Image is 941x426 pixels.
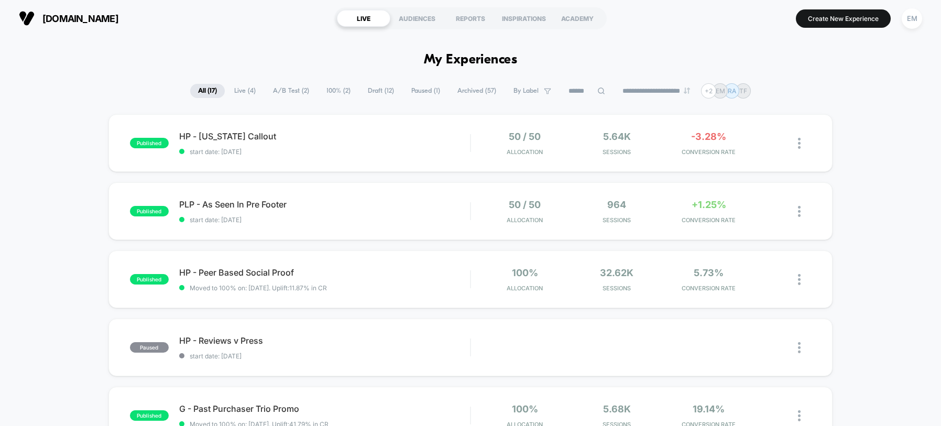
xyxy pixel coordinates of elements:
[728,87,736,95] p: RA
[190,84,225,98] span: All ( 17 )
[694,267,724,278] span: 5.73%
[902,8,922,29] div: EM
[551,10,604,27] div: ACADEMY
[19,10,35,26] img: Visually logo
[603,403,631,414] span: 5.68k
[390,10,444,27] div: AUDIENCES
[179,335,470,346] span: HP - Reviews v Press
[179,403,470,414] span: G - Past Purchaser Trio Promo
[798,274,801,285] img: close
[798,342,801,353] img: close
[507,148,543,156] span: Allocation
[497,10,551,27] div: INSPIRATIONS
[798,206,801,217] img: close
[512,267,538,278] span: 100%
[573,285,660,292] span: Sessions
[701,83,716,99] div: + 2
[444,10,497,27] div: REPORTS
[798,410,801,421] img: close
[739,87,747,95] p: TF
[190,284,327,292] span: Moved to 100% on: [DATE] . Uplift: 11.87% in CR
[42,13,118,24] span: [DOMAIN_NAME]
[507,216,543,224] span: Allocation
[509,199,541,210] span: 50 / 50
[265,84,317,98] span: A/B Test ( 2 )
[360,84,402,98] span: Draft ( 12 )
[319,84,358,98] span: 100% ( 2 )
[179,199,470,210] span: PLP - As Seen In Pre Footer
[424,52,518,68] h1: My Experiences
[226,84,264,98] span: Live ( 4 )
[603,131,631,142] span: 5.64k
[573,216,660,224] span: Sessions
[403,84,448,98] span: Paused ( 1 )
[693,403,725,414] span: 19.14%
[179,148,470,156] span: start date: [DATE]
[665,216,752,224] span: CONVERSION RATE
[130,138,169,148] span: published
[130,274,169,285] span: published
[691,131,726,142] span: -3.28%
[665,285,752,292] span: CONVERSION RATE
[512,403,538,414] span: 100%
[600,267,633,278] span: 32.62k
[684,88,690,94] img: end
[507,285,543,292] span: Allocation
[665,148,752,156] span: CONVERSION RATE
[899,8,925,29] button: EM
[130,206,169,216] span: published
[450,84,504,98] span: Archived ( 57 )
[509,131,541,142] span: 50 / 50
[130,410,169,421] span: published
[337,10,390,27] div: LIVE
[16,10,122,27] button: [DOMAIN_NAME]
[716,87,725,95] p: EM
[573,148,660,156] span: Sessions
[798,138,801,149] img: close
[513,87,539,95] span: By Label
[179,216,470,224] span: start date: [DATE]
[179,352,470,360] span: start date: [DATE]
[179,267,470,278] span: HP - Peer Based Social Proof
[179,131,470,141] span: HP - [US_STATE] Callout
[796,9,891,28] button: Create New Experience
[130,342,169,353] span: paused
[692,199,726,210] span: +1.25%
[607,199,626,210] span: 964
